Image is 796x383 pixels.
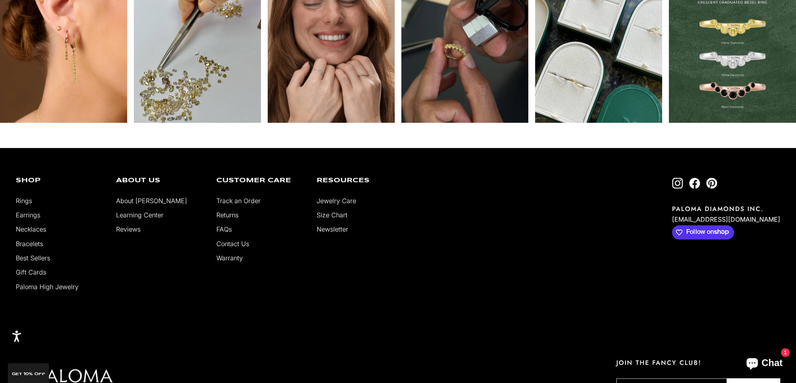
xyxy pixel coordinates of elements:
p: [EMAIL_ADDRESS][DOMAIN_NAME] [672,213,780,225]
a: About [PERSON_NAME] [116,197,187,205]
a: Follow on Instagram [672,177,683,189]
a: Gift Cards [16,268,46,276]
inbox-online-store-chat: Shopify online store chat [739,351,790,377]
a: Best Sellers [16,254,50,262]
a: Bracelets [16,240,43,248]
a: Necklaces [16,225,46,233]
a: Contact Us [216,240,249,248]
p: JOIN THE FANCY CLUB! [616,358,780,367]
p: Shop [16,177,104,184]
a: Size Chart [317,211,347,219]
a: Track an Order [216,197,261,205]
p: About Us [116,177,205,184]
p: PALOMA DIAMONDS INC. [672,204,780,213]
a: Earrings [16,211,40,219]
a: Paloma High Jewelry [16,283,79,291]
p: Customer Care [216,177,305,184]
div: GET 10% Off [8,363,49,383]
a: Rings [16,197,32,205]
a: Follow on Pinterest [706,177,717,189]
a: Reviews [116,225,141,233]
a: Learning Center [116,211,163,219]
p: Resources [317,177,405,184]
a: FAQs [216,225,232,233]
a: Warranty [216,254,243,262]
a: Follow on Facebook [689,177,700,189]
a: Jewelry Care [317,197,356,205]
a: Returns [216,211,238,219]
a: Newsletter [317,225,348,233]
span: GET 10% Off [12,372,45,376]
